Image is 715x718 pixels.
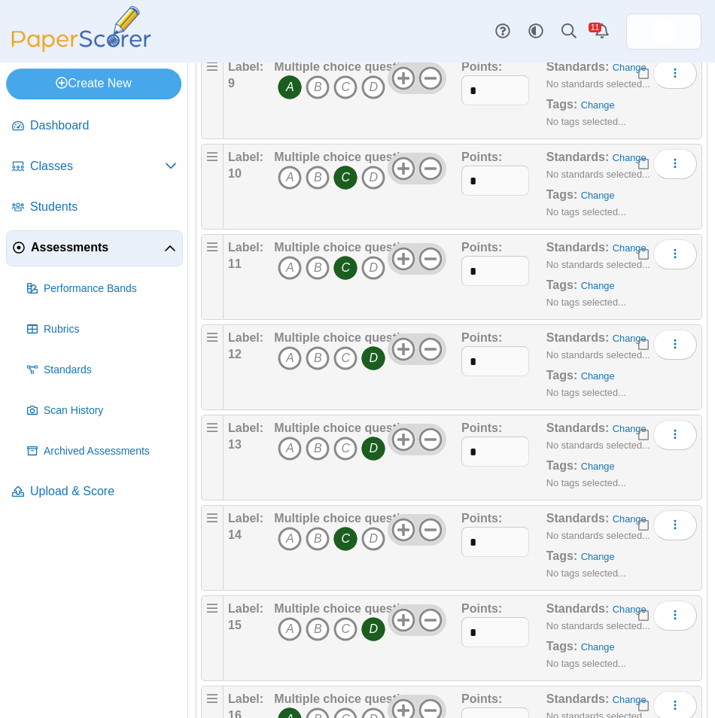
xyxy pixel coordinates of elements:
div: Drag handle [201,324,224,410]
i: C [333,166,357,190]
i: A [278,617,302,641]
small: No standards selected... [546,259,650,270]
i: D [361,617,385,641]
i: D [361,166,385,190]
a: Change [613,513,647,525]
small: No tags selected... [546,567,626,579]
i: B [306,75,330,99]
i: B [306,527,330,551]
b: Tags: [546,549,577,562]
button: More options [653,330,697,360]
small: No standards selected... [546,349,650,361]
b: Tags: [546,98,577,111]
img: PaperScorer [6,6,157,52]
a: Scan History [21,393,183,429]
a: Change [581,190,615,201]
b: Standards: [546,602,610,615]
a: Alerts [586,15,619,48]
b: Points: [461,512,502,525]
small: No tags selected... [546,387,626,398]
b: Label: [228,512,263,525]
i: A [278,437,302,461]
i: D [361,256,385,280]
b: 13 [228,438,242,451]
a: Rubrics [21,312,183,348]
span: Archived Assessments [44,444,177,459]
span: Scan History [44,403,177,418]
b: 15 [228,619,242,631]
button: More options [653,601,697,631]
b: Multiple choice question [274,241,415,254]
div: Drag handle [201,505,224,591]
a: Change [613,242,647,254]
a: Standards [21,352,183,388]
a: Students [6,190,183,226]
span: Rubrics [44,322,177,337]
i: C [333,75,357,99]
span: Micah Willis [652,20,676,44]
b: Points: [461,421,502,434]
button: More options [653,510,697,540]
span: Performance Bands [44,281,177,297]
b: Tags: [546,459,577,472]
a: Change [613,62,647,73]
a: Dashboard [6,108,183,145]
button: More options [653,59,697,89]
a: Change [581,370,615,382]
small: No standards selected... [546,440,650,451]
b: Tags: [546,278,577,291]
b: Standards: [546,60,610,73]
b: Standards: [546,421,610,434]
small: No tags selected... [546,206,626,218]
div: Drag handle [201,595,224,681]
span: Upload & Score [30,483,177,500]
small: No standards selected... [546,169,650,180]
b: Label: [228,421,263,434]
b: Multiple choice question [274,151,415,163]
i: C [333,346,357,370]
div: Drag handle [201,144,224,230]
a: Create New [6,68,181,99]
b: Standards: [546,692,610,705]
b: Points: [461,692,502,705]
b: Points: [461,241,502,254]
img: ps.hreErqNOxSkiDGg1 [652,20,676,44]
a: Change [581,641,615,653]
b: Tags: [546,188,577,201]
b: Label: [228,151,263,163]
span: Standards [44,363,177,378]
b: 12 [228,348,242,361]
small: No tags selected... [546,297,626,308]
i: B [306,166,330,190]
button: More options [653,420,697,450]
span: Assessments [31,239,164,256]
i: C [333,617,357,641]
b: Multiple choice question [274,602,415,615]
b: Standards: [546,151,610,163]
small: No tags selected... [546,477,626,488]
a: Change [613,333,647,344]
i: A [278,75,302,99]
a: Change [581,280,615,291]
button: More options [653,149,697,179]
b: Label: [228,331,263,344]
b: Tags: [546,640,577,653]
small: No tags selected... [546,658,626,669]
a: Change [581,551,615,562]
small: No standards selected... [546,620,650,631]
div: Drag handle [201,234,224,320]
b: Tags: [546,369,577,382]
a: Change [613,604,647,615]
i: A [278,256,302,280]
a: Upload & Score [6,474,183,510]
b: Label: [228,602,263,615]
b: Label: [228,692,263,705]
b: 14 [228,528,242,541]
b: 11 [228,257,242,270]
a: Change [581,99,615,111]
a: Classes [6,149,183,185]
a: ps.hreErqNOxSkiDGg1 [626,14,701,50]
b: Points: [461,331,502,344]
b: Label: [228,60,263,73]
a: Change [581,461,615,472]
